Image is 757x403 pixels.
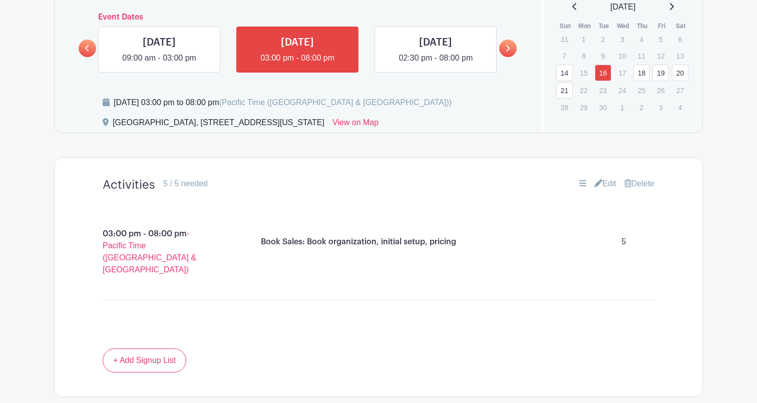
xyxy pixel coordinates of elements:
[614,83,630,98] p: 24
[613,21,633,31] th: Wed
[633,83,650,98] p: 25
[614,65,630,81] p: 17
[575,100,592,115] p: 29
[652,100,669,115] p: 3
[671,21,691,31] th: Sat
[261,236,456,248] p: Book Sales: Book organization, initial setup, pricing
[672,83,688,98] p: 27
[556,100,573,115] p: 28
[633,100,650,115] p: 2
[633,65,650,81] a: 18
[113,117,324,133] div: [GEOGRAPHIC_DATA], [STREET_ADDRESS][US_STATE]
[633,32,650,47] p: 4
[672,32,688,47] p: 6
[556,21,575,31] th: Sun
[114,97,452,109] div: [DATE] 03:00 pm to 08:00 pm
[624,178,654,190] a: Delete
[575,21,594,31] th: Mon
[103,348,186,372] a: + Add Signup List
[332,117,378,133] a: View on Map
[595,32,611,47] p: 2
[652,21,671,31] th: Fri
[575,83,592,98] p: 22
[219,98,452,107] span: (Pacific Time ([GEOGRAPHIC_DATA] & [GEOGRAPHIC_DATA]))
[652,83,669,98] p: 26
[575,48,592,64] p: 8
[556,32,573,47] p: 31
[575,32,592,47] p: 1
[595,48,611,64] p: 9
[672,65,688,81] a: 20
[601,232,646,252] p: 5
[672,48,688,64] p: 13
[594,178,616,190] a: Edit
[652,48,669,64] p: 12
[594,21,614,31] th: Tue
[556,48,573,64] p: 7
[595,83,611,98] p: 23
[556,65,573,81] a: 14
[610,1,635,13] span: [DATE]
[652,32,669,47] p: 5
[595,65,611,81] a: 16
[614,48,630,64] p: 10
[614,100,630,115] p: 1
[633,21,652,31] th: Thu
[103,178,155,192] h4: Activities
[614,32,630,47] p: 3
[672,100,688,115] p: 4
[595,100,611,115] p: 30
[163,178,208,190] div: 5 / 5 needed
[652,65,669,81] a: 19
[79,224,229,280] p: 03:00 pm - 08:00 pm
[96,13,499,22] h6: Event Dates
[575,65,592,81] p: 15
[556,82,573,99] a: 21
[633,48,650,64] p: 11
